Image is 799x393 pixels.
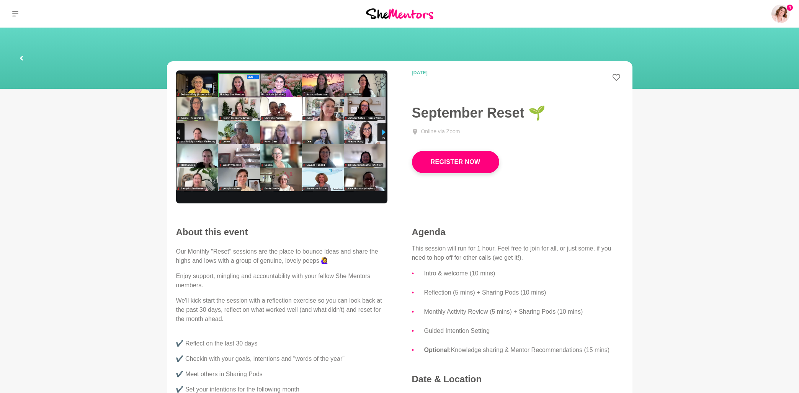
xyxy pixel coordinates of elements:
img: She Mentors Logo [366,8,433,19]
p: ✔️ Reflect on the last 30 days [176,330,387,348]
a: Amanda Greenman4 [771,5,790,23]
p: We'll kick start the session with a reflection exercise so you can look back at the past 30 days,... [176,296,387,324]
li: Intro & welcome (10 mins) [424,269,623,278]
h1: September Reset 🌱 [412,104,623,121]
li: Monthly Activity Review (5 mins) + Sharing Pods (10 mins) [424,307,623,317]
p: ✔️ Checkin with your goals, intentions and "words of the year" [176,354,387,364]
h4: Agenda [412,226,623,238]
h4: Date & Location [412,373,623,385]
li: Knowledge sharing & Mentor Recommendations (15 mins) [424,345,623,355]
a: Register Now [412,151,499,173]
li: Reflection (5 mins) + Sharing Pods (10 mins) [424,288,623,298]
h2: About this event [176,226,387,238]
time: [DATE] [412,70,505,75]
p: ✔️ Meet others in Sharing Pods [176,370,387,379]
span: 4 [787,5,793,11]
p: This session will run for 1 hour. Feel free to join for all, or just some, if you need to hop off... [412,244,623,262]
div: Online via Zoom [421,128,460,136]
p: Our Monthly "Reset" sessions are the place to bounce ideas and share the highs and lows with a gr... [176,247,387,265]
img: Monthly Reset [176,70,387,203]
strong: Optional: [424,347,451,353]
li: Guided Intention Setting [424,326,623,336]
img: Amanda Greenman [771,5,790,23]
p: Enjoy support, mingling and accountability with your fellow She Mentors members. [176,272,387,290]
